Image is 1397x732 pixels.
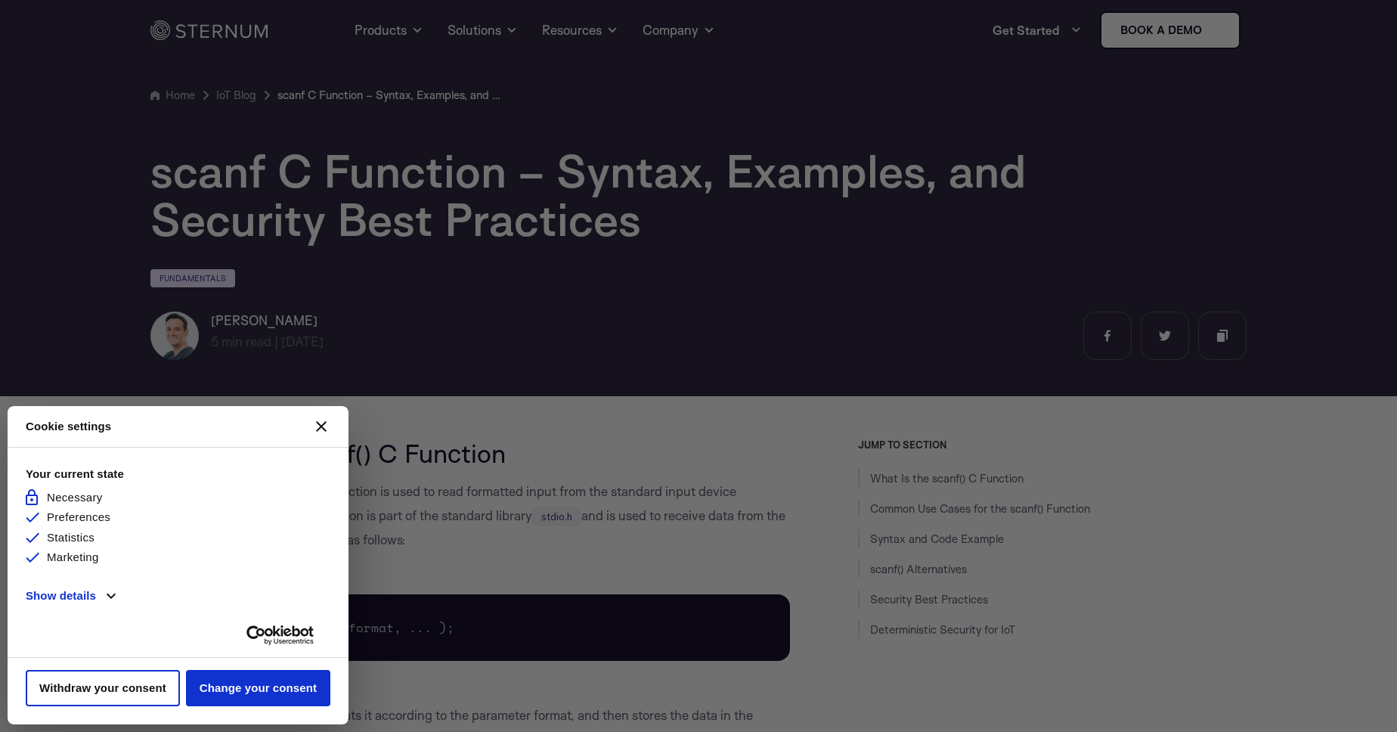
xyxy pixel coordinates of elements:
li: Necessary [26,489,330,507]
li: Marketing [26,549,330,566]
button: Change your consent [186,670,330,706]
a: Usercentrics Cookiebot - opens new page [230,625,330,645]
strong: Cookie settings [26,418,111,436]
strong: Your current state [26,466,330,483]
button: Show details [26,588,116,605]
button: Withdraw your consent [26,670,180,706]
li: Statistics [26,529,330,547]
iframe: Popup CTA [402,166,995,567]
button: Close CMP widget [303,408,339,445]
li: Preferences [26,509,330,526]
